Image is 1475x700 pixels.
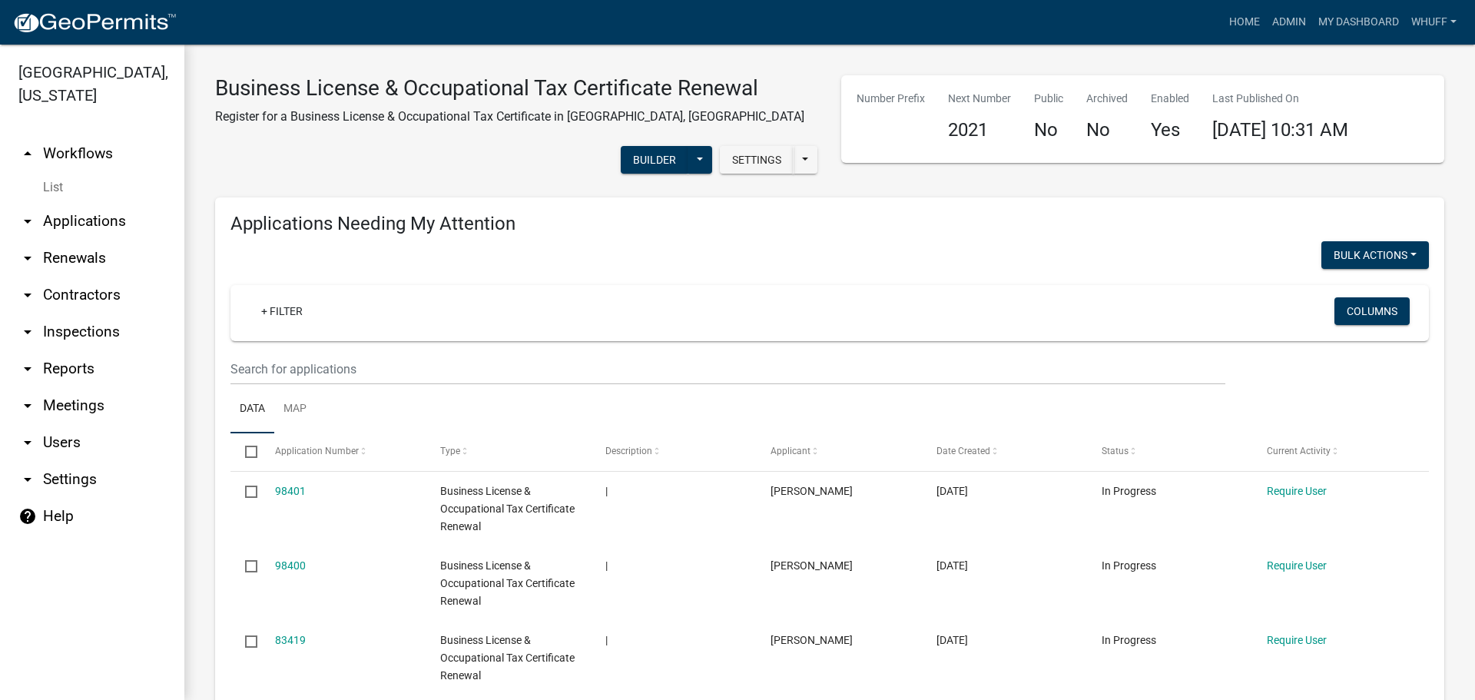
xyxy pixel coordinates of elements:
a: + Filter [249,297,315,325]
a: Require User [1267,559,1327,572]
span: Applicant [771,446,810,456]
a: Require User [1267,634,1327,646]
a: Data [230,385,274,434]
p: Next Number [948,91,1011,107]
span: Type [440,446,460,456]
a: Home [1223,8,1266,37]
button: Columns [1334,297,1410,325]
span: William Huff [771,485,853,497]
datatable-header-cell: Current Activity [1252,433,1417,470]
datatable-header-cell: Description [591,433,756,470]
datatable-header-cell: Date Created [921,433,1086,470]
datatable-header-cell: Type [426,433,591,470]
span: William Huff [771,634,853,646]
a: Require User [1267,485,1327,497]
button: Bulk Actions [1321,241,1429,269]
i: arrow_drop_down [18,360,37,378]
datatable-header-cell: Status [1087,433,1252,470]
i: arrow_drop_down [18,433,37,452]
button: Builder [621,146,688,174]
input: Search for applications [230,353,1225,385]
p: Register for a Business License & Occupational Tax Certificate in [GEOGRAPHIC_DATA], [GEOGRAPHIC_... [215,108,804,126]
h3: Business License & Occupational Tax Certificate Renewal [215,75,804,101]
span: William Huff [771,559,853,572]
i: arrow_drop_down [18,212,37,231]
p: Enabled [1151,91,1189,107]
i: arrow_drop_down [18,249,37,267]
span: Status [1102,446,1129,456]
datatable-header-cell: Applicant [756,433,921,470]
span: In Progress [1102,634,1156,646]
span: | [605,559,608,572]
span: 02/27/2023 [936,559,968,572]
span: Business License & Occupational Tax Certificate Renewal [440,559,575,607]
button: Settings [720,146,794,174]
p: Public [1034,91,1063,107]
span: In Progress [1102,559,1156,572]
span: 02/27/2023 [936,485,968,497]
p: Number Prefix [857,91,925,107]
i: arrow_drop_up [18,144,37,163]
span: [DATE] 10:31 AM [1212,119,1348,141]
h4: No [1086,119,1128,141]
h4: 2021 [948,119,1011,141]
span: Application Number [275,446,359,456]
span: In Progress [1102,485,1156,497]
span: Description [605,446,652,456]
span: 12/29/2022 [936,634,968,646]
i: arrow_drop_down [18,470,37,489]
span: Current Activity [1267,446,1331,456]
span: | [605,485,608,497]
a: whuff [1405,8,1463,37]
a: Map [274,385,316,434]
span: Business License & Occupational Tax Certificate Renewal [440,634,575,682]
i: help [18,507,37,526]
h4: Applications Needing My Attention [230,213,1429,235]
h4: No [1034,119,1063,141]
i: arrow_drop_down [18,396,37,415]
a: 98400 [275,559,306,572]
a: 98401 [275,485,306,497]
p: Archived [1086,91,1128,107]
a: 83419 [275,634,306,646]
a: Admin [1266,8,1312,37]
datatable-header-cell: Application Number [260,433,425,470]
p: Last Published On [1212,91,1348,107]
i: arrow_drop_down [18,323,37,341]
span: | [605,634,608,646]
i: arrow_drop_down [18,286,37,304]
datatable-header-cell: Select [230,433,260,470]
h4: Yes [1151,119,1189,141]
span: Business License & Occupational Tax Certificate Renewal [440,485,575,532]
a: My Dashboard [1312,8,1405,37]
span: Date Created [936,446,990,456]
